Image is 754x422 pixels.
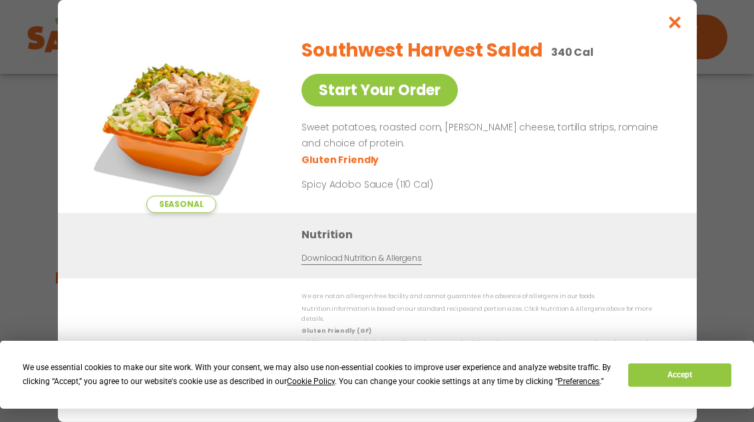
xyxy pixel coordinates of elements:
div: We use essential cookies to make our site work. With your consent, we may also use non-essential ... [23,361,612,389]
a: Download Nutrition & Allergens [301,252,421,265]
li: Gluten Friendly [301,153,381,167]
p: Spicy Adobo Sauce (110 Cal) [301,178,548,192]
button: Accept [628,363,731,387]
p: While our menu includes ingredients that are made without gluten, our restaurants are not gluten ... [301,338,670,359]
h2: Southwest Harvest Salad [301,37,543,65]
span: Preferences [558,377,600,386]
span: Cookie Policy [287,377,335,386]
h3: Nutrition [301,226,677,243]
p: We are not an allergen free facility and cannot guarantee the absence of allergens in our foods. [301,292,670,302]
p: Sweet potatoes, roasted corn, [PERSON_NAME] cheese, tortilla strips, romaine and choice of protein. [301,120,665,152]
p: 340 Cal [550,44,593,61]
strong: Gluten Friendly (GF) [301,327,371,335]
img: Featured product photo for Southwest Harvest Salad [88,27,274,213]
p: Nutrition information is based on our standard recipes and portion sizes. Click Nutrition & Aller... [301,304,670,325]
a: Start Your Order [301,74,458,106]
span: Seasonal [146,196,216,213]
